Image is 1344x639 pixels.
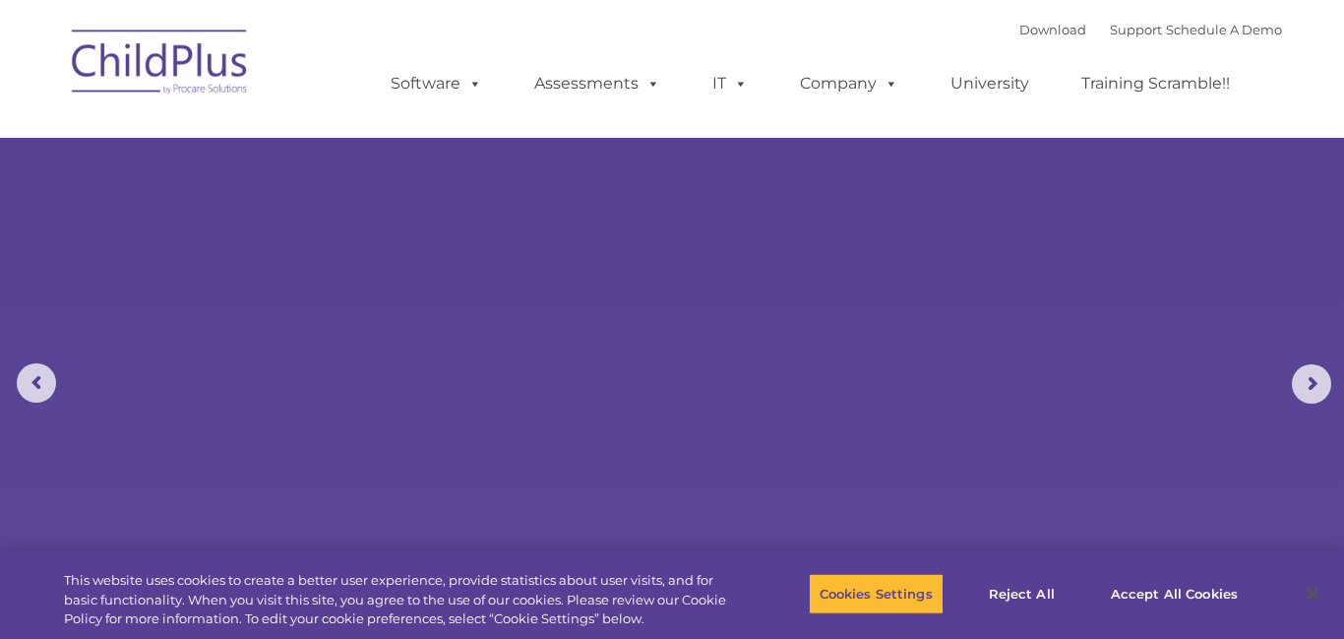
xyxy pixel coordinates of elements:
a: Training Scramble!! [1062,64,1250,103]
a: Schedule A Demo [1166,22,1282,37]
a: Support [1110,22,1162,37]
img: ChildPlus by Procare Solutions [62,16,259,114]
button: Cookies Settings [809,573,944,614]
a: Assessments [515,64,680,103]
div: This website uses cookies to create a better user experience, provide statistics about user visit... [64,571,739,629]
button: Reject All [960,573,1083,614]
font: | [1019,22,1282,37]
a: Software [371,64,502,103]
button: Accept All Cookies [1100,573,1249,614]
a: IT [693,64,767,103]
button: Close [1291,572,1334,615]
a: Download [1019,22,1086,37]
a: Company [780,64,918,103]
a: University [931,64,1049,103]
